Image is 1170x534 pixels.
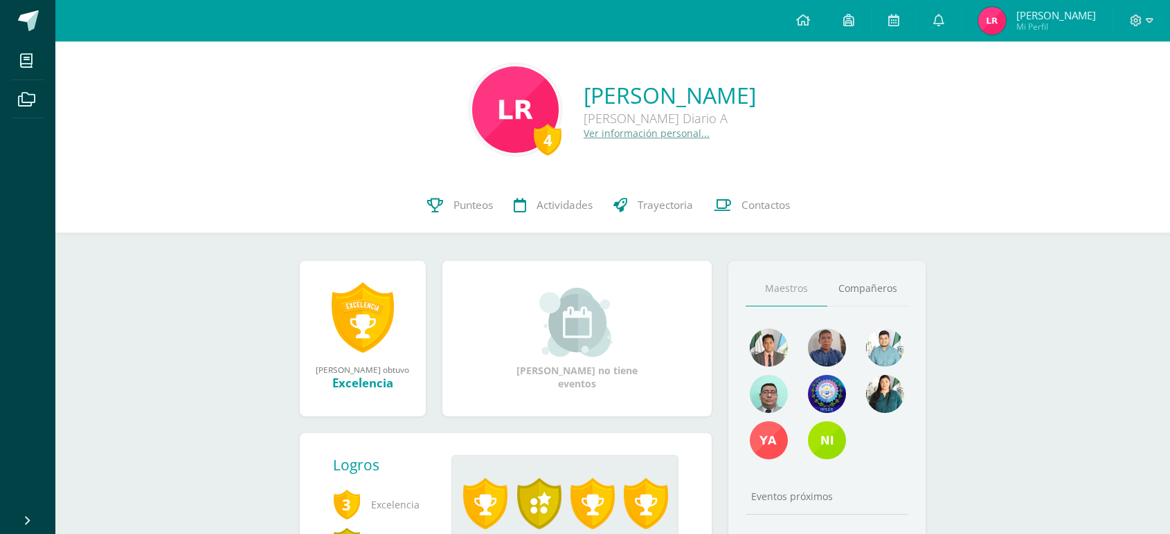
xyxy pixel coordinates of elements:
span: 3 [333,488,361,520]
img: f1de0090d169917daf4d0a2768869178.png [750,421,788,459]
a: Trayectoria [603,178,703,233]
a: Punteos [417,178,503,233]
img: event_small.png [539,288,615,357]
a: Ver información personal... [584,127,710,140]
img: 0f63e8005e7200f083a8d258add6f512.png [866,329,904,367]
div: [PERSON_NAME] no tiene eventos [507,288,646,390]
span: Punteos [453,198,493,212]
div: 4 [534,124,561,156]
div: Eventos próximos [746,490,909,503]
span: Mi Perfil [1016,21,1096,33]
a: [PERSON_NAME] [584,80,756,110]
img: 1b26c3c0b972243a58e268f6956c96ba.png [472,66,559,153]
div: Excelencia [314,375,412,391]
div: [PERSON_NAME] Diario A [584,110,756,127]
img: 15ead7f1e71f207b867fb468c38fe54e.png [808,329,846,367]
a: Compañeros [827,271,909,306]
img: 964ca9894ede580144e497e08e3aa946.png [978,7,1006,35]
img: 00ff0eba9913da2ba50adc7cb613cb2a.png [808,421,846,459]
a: Contactos [703,178,800,233]
div: [PERSON_NAME] obtuvo [314,364,412,375]
img: 2c4dff0c710b6a35061898d297a91252.png [750,329,788,367]
img: 3e108a040f21997f7e52dfe8a4f5438d.png [750,375,788,413]
a: Maestros [746,271,827,306]
span: Excelencia [333,486,430,524]
div: Logros [333,455,441,475]
img: dc2fb6421a228f6616e653f2693e2525.png [808,375,846,413]
span: [PERSON_NAME] [1016,8,1096,22]
span: Contactos [741,198,790,212]
img: 978d87b925d35904a78869fb8ac2cdd4.png [866,375,904,413]
a: Actividades [503,178,603,233]
span: Actividades [537,198,593,212]
span: Trayectoria [638,198,693,212]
